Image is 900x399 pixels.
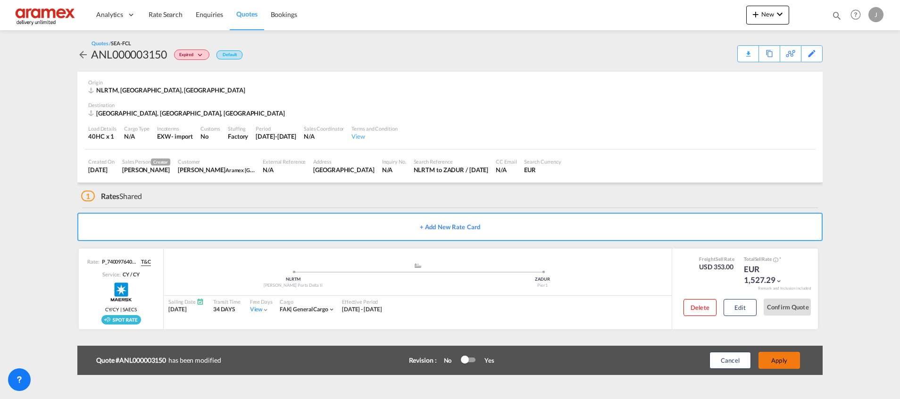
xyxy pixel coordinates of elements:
[81,191,95,201] span: 1
[263,166,306,174] div: N/A
[92,40,131,47] div: Quotes /SEA-FCL
[101,191,120,200] span: Rates
[96,86,245,94] span: NLRTM, [GEOGRAPHIC_DATA], [GEOGRAPHIC_DATA]
[213,298,241,305] div: Transit Time
[755,256,762,262] span: Sell
[832,10,842,25] div: icon-magnify
[742,46,754,54] div: Quote PDF is not available at this time
[774,8,785,20] md-icon: icon-chevron-down
[236,10,257,18] span: Quotes
[524,158,561,165] div: Search Currency
[228,132,248,141] div: Factory Stuffing
[699,262,734,272] div: USD 353.00
[81,191,142,201] div: Shared
[832,10,842,21] md-icon: icon-magnify
[751,286,818,291] div: Remark and Inclusion included
[124,132,150,141] div: N/A
[524,166,561,174] div: EUR
[414,158,489,165] div: Search Reference
[716,256,724,262] span: Sell
[342,298,382,305] div: Effective Period
[174,50,209,60] div: Change Status Here
[77,213,823,241] button: + Add New Rate Card
[88,101,812,108] div: Destination
[699,256,734,262] div: Freight Rate
[775,278,782,284] md-icon: icon-chevron-down
[157,125,193,132] div: Incoterms
[683,299,717,316] button: Delete
[88,166,115,174] div: 17 Sep 2025
[280,298,335,305] div: Cargo
[122,166,170,174] div: Janice Camporaso
[758,352,800,369] button: Apply
[256,132,296,141] div: 17 Sep 2025
[109,280,133,304] img: Maersk Spot
[167,47,212,62] div: Change Status Here
[304,132,344,141] div: N/A
[418,276,667,283] div: ZADUR
[848,7,864,23] span: Help
[96,353,379,367] div: has been modified
[88,109,287,117] div: ZADUR, Durban, Africa
[290,306,292,313] span: |
[724,299,757,316] button: Edit
[496,158,517,165] div: CC Email
[439,356,461,365] div: No
[168,276,418,283] div: NLRTM
[304,125,344,132] div: Sales Coordinator
[744,256,791,263] div: Total Rate
[475,356,494,365] div: Yes
[178,158,255,165] div: Customer
[263,158,306,165] div: External Reference
[179,52,196,61] span: Expired
[213,306,241,314] div: 34 DAYS
[123,306,137,313] span: SAECS
[313,158,374,165] div: Address
[328,306,335,313] md-icon: icon-chevron-down
[764,299,811,316] button: Confirm Quote
[197,298,204,305] md-icon: Schedules Available
[77,49,89,60] md-icon: icon-arrow-left
[225,166,296,174] span: Aramex [GEOGRAPHIC_DATA]
[750,8,761,20] md-icon: icon-plus 400-fg
[100,258,137,266] div: P_7400976403_P01jabzyf
[141,258,151,266] span: T&C
[168,298,204,305] div: Sailing Date
[412,263,424,268] md-icon: assets/icons/custom/ship-fill.svg
[848,7,868,24] div: Help
[351,132,397,141] div: View
[88,86,248,94] div: NLRTM, Rotterdam, Europe
[496,166,517,174] div: N/A
[868,7,883,22] div: J
[313,166,374,174] div: South Africa
[105,306,119,313] span: CY/CY
[151,158,170,166] span: Creator
[122,158,170,166] div: Sales Person
[196,53,207,58] md-icon: icon-chevron-down
[256,125,296,132] div: Period
[409,356,437,365] div: Revision :
[91,47,167,62] div: ANL000003150
[171,132,193,141] div: - import
[342,306,382,313] span: [DATE] - [DATE]
[196,10,223,18] span: Enquiries
[88,132,117,141] div: 40HC x 1
[744,264,791,286] div: EUR 1,527.29
[742,47,754,54] md-icon: icon-download
[119,306,123,313] span: |
[217,50,242,59] div: Default
[709,352,751,369] button: Cancel
[124,125,150,132] div: Cargo Type
[342,306,382,314] div: 26 Sep 2025 - 26 Sep 2025
[96,356,168,365] b: Quote #ANL000003150
[168,306,204,314] div: [DATE]
[200,132,220,141] div: No
[750,10,785,18] span: New
[414,166,489,174] div: NLRTM to ZADUR / 17 Sep 2025
[280,306,328,314] div: general cargo
[168,283,418,289] div: [PERSON_NAME] Ports Delta II
[382,166,406,174] div: N/A
[87,258,100,266] span: Rate:
[271,10,297,18] span: Bookings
